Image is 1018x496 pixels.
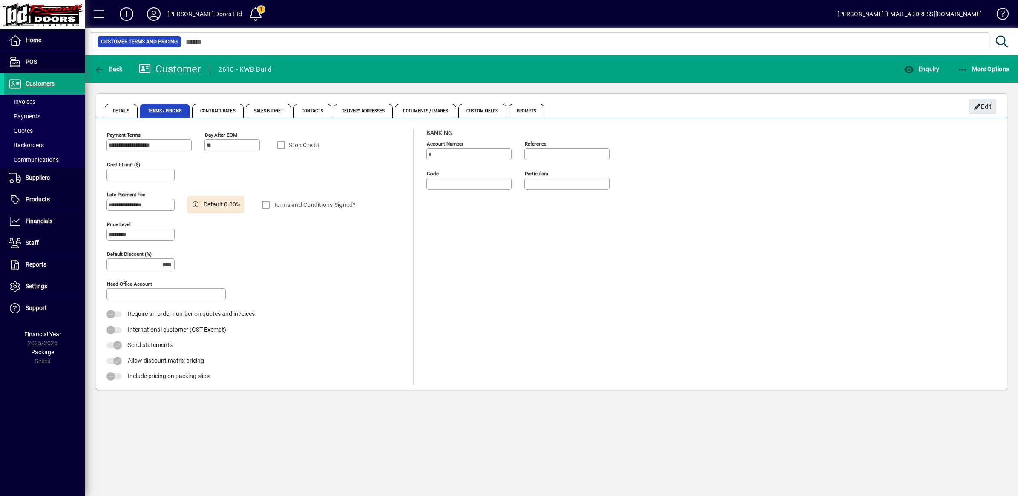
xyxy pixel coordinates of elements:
a: Products [4,189,85,210]
mat-label: Day after EOM [205,132,237,138]
span: Back [94,66,123,72]
span: Send statements [128,341,173,348]
a: Settings [4,276,85,297]
span: Package [31,349,54,356]
span: Require an order number on quotes and invoices [128,310,255,317]
mat-label: Price Level [107,221,131,227]
span: Details [105,104,138,118]
a: Support [4,298,85,319]
span: Contacts [293,104,331,118]
span: Reports [26,261,46,268]
mat-label: Particulars [525,171,548,177]
span: Prompts [509,104,545,118]
div: 2610 - KWB Build [219,63,272,76]
span: POS [26,58,37,65]
span: International customer (GST Exempt) [128,326,226,333]
a: Backorders [4,138,85,152]
a: Quotes [4,123,85,138]
span: Communications [9,156,59,163]
div: [PERSON_NAME] [EMAIL_ADDRESS][DOMAIN_NAME] [837,7,982,21]
div: [PERSON_NAME] Doors Ltd [167,7,242,21]
span: More Options [958,66,1009,72]
a: Invoices [4,95,85,109]
mat-label: Code [427,171,439,177]
div: Customer [138,62,201,76]
span: Invoices [9,98,35,105]
span: Home [26,37,41,43]
a: Payments [4,109,85,123]
span: Allow discount matrix pricing [128,357,204,364]
button: Back [92,61,125,77]
mat-label: Reference [525,141,546,147]
button: More Options [955,61,1012,77]
span: Products [26,196,50,203]
button: Add [113,6,140,22]
mat-label: Account number [427,141,463,147]
a: Reports [4,254,85,275]
span: Documents / Images [395,104,456,118]
span: Sales Budget [246,104,291,118]
span: Custom Fields [458,104,506,118]
span: Backorders [9,142,44,149]
span: Terms / Pricing [140,104,190,118]
span: Enquiry [904,66,939,72]
button: Enquiry [902,61,941,77]
mat-label: Credit Limit ($) [107,162,140,168]
a: Staff [4,232,85,254]
span: Staff [26,239,39,246]
mat-label: Late Payment Fee [107,192,145,198]
mat-label: Default Discount (%) [107,251,152,257]
span: Customers [26,80,55,87]
span: Financial Year [24,331,61,338]
span: Contract Rates [192,104,243,118]
span: Banking [426,129,452,136]
a: Home [4,30,85,51]
a: POS [4,52,85,73]
span: Customer Terms and Pricing [101,37,178,46]
a: Suppliers [4,167,85,189]
button: Edit [969,99,996,114]
a: Financials [4,211,85,232]
mat-label: Head Office Account [107,281,152,287]
span: Delivery Addresses [334,104,393,118]
app-page-header-button: Back [85,61,132,77]
span: Quotes [9,127,33,134]
a: Knowledge Base [990,2,1007,29]
span: Payments [9,113,40,120]
a: Communications [4,152,85,167]
span: Edit [974,100,992,114]
span: Settings [26,283,47,290]
span: Include pricing on packing slips [128,373,210,379]
span: Support [26,304,47,311]
span: Financials [26,218,52,224]
span: Default 0.00% [204,200,240,209]
mat-label: Payment Terms [107,132,141,138]
button: Profile [140,6,167,22]
span: Suppliers [26,174,50,181]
